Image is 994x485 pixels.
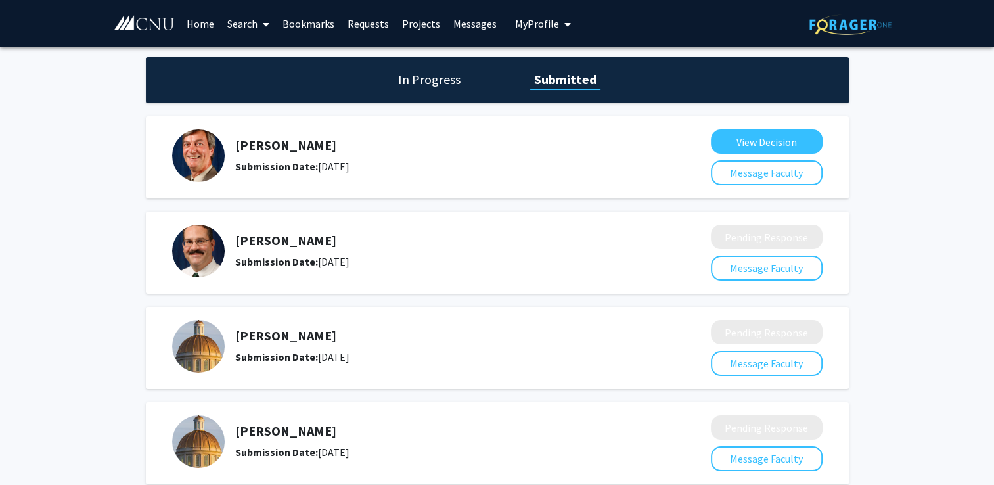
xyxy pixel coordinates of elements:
[235,160,318,173] b: Submission Date:
[172,415,225,468] img: Profile Picture
[395,1,447,47] a: Projects
[235,137,641,153] h5: [PERSON_NAME]
[447,1,503,47] a: Messages
[10,426,56,475] iframe: Chat
[172,129,225,182] img: Profile Picture
[711,256,823,281] button: Message Faculty
[235,350,318,363] b: Submission Date:
[235,233,641,248] h5: [PERSON_NAME]
[172,320,225,373] img: Profile Picture
[711,129,823,154] button: View Decision
[235,328,641,344] h5: [PERSON_NAME]
[711,320,823,344] button: Pending Response
[711,160,823,185] button: Message Faculty
[221,1,276,47] a: Search
[180,1,221,47] a: Home
[711,357,823,370] a: Message Faculty
[235,254,641,269] div: [DATE]
[515,17,559,30] span: My Profile
[711,415,823,440] button: Pending Response
[113,15,175,32] img: Christopher Newport University Logo
[172,225,225,277] img: Profile Picture
[341,1,395,47] a: Requests
[711,225,823,249] button: Pending Response
[235,446,318,459] b: Submission Date:
[530,70,600,89] h1: Submitted
[809,14,892,35] img: ForagerOne Logo
[235,255,318,268] b: Submission Date:
[235,349,641,365] div: [DATE]
[235,444,641,460] div: [DATE]
[711,452,823,465] a: Message Faculty
[394,70,464,89] h1: In Progress
[235,423,641,439] h5: [PERSON_NAME]
[711,446,823,471] button: Message Faculty
[276,1,341,47] a: Bookmarks
[711,351,823,376] button: Message Faculty
[711,166,823,179] a: Message Faculty
[235,158,641,174] div: [DATE]
[711,262,823,275] a: Message Faculty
